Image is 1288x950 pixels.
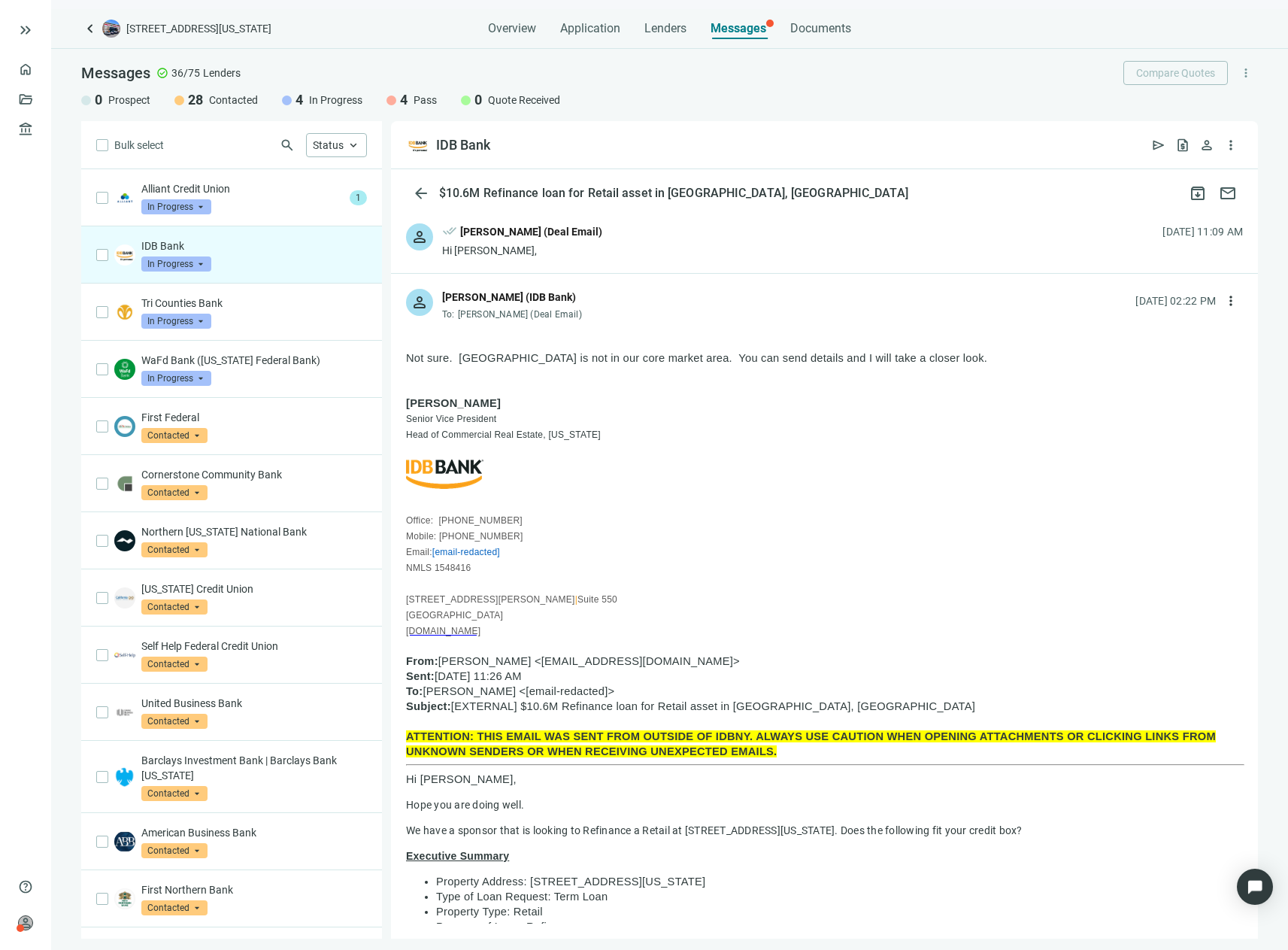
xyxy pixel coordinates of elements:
[141,753,367,783] p: Barclays Investment Bank | Barclays Bank [US_STATE]
[141,542,208,557] span: Contacted
[644,21,686,36] span: Lenders
[414,93,437,108] span: Pass
[1162,223,1243,240] div: [DATE] 11:09 AM
[412,184,430,202] span: arrow_back
[141,882,367,897] p: First Northern Bank
[309,93,362,108] span: In Progress
[1189,184,1207,202] span: archive
[560,21,620,36] span: Application
[474,91,482,109] span: 0
[141,657,208,672] span: Contacted
[458,309,582,320] span: [PERSON_NAME] (Deal Email)
[171,65,200,80] span: 36/75
[126,21,271,36] span: [STREET_ADDRESS][US_STATE]
[1223,138,1238,153] span: more_vert
[711,21,766,35] span: Messages
[18,915,33,930] span: person
[141,428,208,443] span: Contacted
[141,485,208,500] span: Contacted
[114,831,135,852] img: 9b1d0cec-c2b5-4258-baae-cb03a276673a
[114,244,135,266] img: 42cbcca1-6d57-413b-8c0d-f008e416a363
[313,139,344,151] span: Status
[442,289,576,305] div: [PERSON_NAME] (IDB Bank)
[1213,178,1243,208] button: mail
[102,20,120,38] img: deal-logo
[141,353,367,368] p: WaFd Bank ([US_STATE] Federal Bank)
[280,138,295,153] span: search
[141,843,208,858] span: Contacted
[141,181,344,196] p: Alliant Credit Union
[141,639,367,654] p: Self Help Federal Credit Union
[1239,66,1253,80] span: more_vert
[1175,138,1190,153] span: request_quote
[400,91,408,109] span: 4
[141,410,367,425] p: First Federal
[108,93,150,108] span: Prospect
[350,190,367,205] span: 1
[141,467,367,482] p: Cornerstone Community Bank
[114,888,135,909] img: eff9313d-41ca-45f4-b1c9-6a9f5e597808.png
[411,293,429,311] span: person
[114,187,135,208] img: 0b37c2ec-d0f1-4b23-b959-ae1745a51885.png
[141,714,208,729] span: Contacted
[114,530,135,551] img: 4f8f9b46-c548-4876-87af-a03b830e5528
[81,20,99,38] a: keyboard_arrow_left
[114,302,135,323] img: efc2c0dc-2bba-4681-b28d-e83439c4ca5a.png
[347,138,360,152] span: keyboard_arrow_up
[141,256,211,272] span: In Progress
[114,766,135,788] img: c1c94748-0463-41cd-98e2-4d767889c539
[1219,133,1243,157] button: more_vert
[406,178,436,208] button: arrow_back
[442,308,586,320] div: To:
[114,137,164,153] span: Bulk select
[141,599,208,615] span: Contacted
[141,696,367,711] p: United Business Bank
[114,645,135,666] img: b1de907d-126f-489a-89cd-4898bb2ea64f
[17,21,35,39] span: keyboard_double_arrow_right
[411,228,429,246] span: person
[203,65,241,80] span: Lenders
[1135,293,1216,309] div: [DATE] 02:22 PM
[488,21,536,36] span: Overview
[114,416,135,437] img: 34c97115-3e3a-45ec-8b2d-86b827fdca93
[460,223,602,240] div: [PERSON_NAME] (Deal Email)
[1123,61,1228,85] button: Compare Quotes
[1234,61,1258,85] button: more_vert
[1183,178,1213,208] button: archive
[188,91,203,109] span: 28
[295,91,303,109] span: 4
[1219,289,1243,313] button: more_vert
[1147,133,1171,157] button: send
[1171,133,1195,157] button: request_quote
[141,786,208,801] span: Contacted
[141,825,367,840] p: American Business Bank
[81,64,150,82] span: Messages
[1237,869,1273,905] div: Open Intercom Messenger
[1219,184,1237,202] span: mail
[209,93,258,108] span: Contacted
[1151,138,1166,153] span: send
[141,524,367,539] p: Northern [US_STATE] National Bank
[18,879,33,894] span: help
[1195,133,1219,157] button: person
[114,587,135,609] img: 6501763f-3286-4862-9387-71d182fcecce
[442,223,457,243] span: done_all
[790,21,851,36] span: Documents
[436,136,490,154] div: IDB Bank
[406,133,430,157] img: 42cbcca1-6d57-413b-8c0d-f008e416a363
[114,473,135,494] img: 2dd8086d-a87c-40ac-b455-d88e1ffa4b02
[141,238,367,253] p: IDB Bank
[141,900,208,915] span: Contacted
[442,243,602,258] div: Hi [PERSON_NAME],
[114,702,135,723] img: 90c78a31-e635-43f6-8e47-5a972838cd47
[436,186,911,201] div: $10.6M Refinance loan for Retail asset in [GEOGRAPHIC_DATA], [GEOGRAPHIC_DATA]
[141,199,211,214] span: In Progress
[1199,138,1214,153] span: person
[141,314,211,329] span: In Progress
[141,296,367,311] p: Tri Counties Bank
[114,359,135,380] img: e6e2fe9b-a25f-485d-b4f3-89fd49074b52.png
[488,93,560,108] span: Quote Received
[141,371,211,386] span: In Progress
[141,581,367,596] p: [US_STATE] Credit Union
